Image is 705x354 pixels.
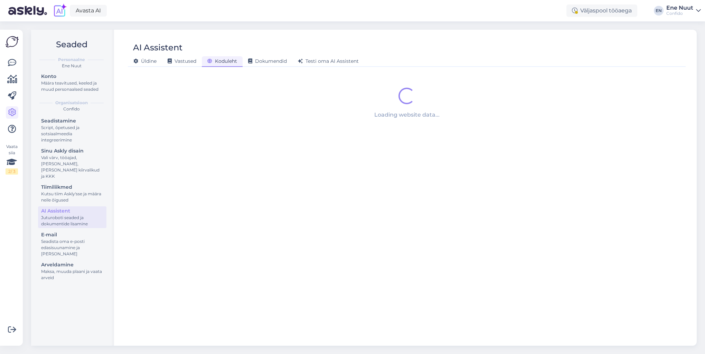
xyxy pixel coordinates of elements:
[41,215,103,227] div: Juturoboti seaded ja dokumentide lisamine
[41,147,103,155] div: Sinu Askly disain
[666,5,701,16] a: Ene NuutConfido
[566,4,637,17] div: Väljaspool tööaega
[38,183,106,204] a: TiimiliikmedKutsu tiim Askly'sse ja määra neile õigused
[298,58,359,64] span: Testi oma AI Assistent
[41,73,103,80] div: Konto
[41,231,103,238] div: E-mail
[41,207,103,215] div: AI Assistent
[37,63,106,69] div: Ene Nuut
[38,116,106,144] a: SeadistamineScript, õpetused ja sotsiaalmeedia integreerimine
[666,11,693,16] div: Confido
[55,100,88,106] b: Organisatsioon
[41,184,103,191] div: Tiimiliikmed
[41,238,103,257] div: Seadista oma e-posti edasisuunamine ja [PERSON_NAME]
[41,268,103,281] div: Maksa, muuda plaani ja vaata arveid
[41,155,103,179] div: Vali värv, tööajad, [PERSON_NAME], [PERSON_NAME] kiirvalikud ja KKK
[374,111,440,118] h5: Loading website data...
[38,260,106,282] a: ArveldamineMaksa, muuda plaani ja vaata arveid
[38,230,106,258] a: E-mailSeadista oma e-posti edasisuunamine ja [PERSON_NAME]
[37,106,106,112] div: Confido
[133,58,157,64] span: Üldine
[41,80,103,92] div: Määra teavitused, keeled ja muud personaalsed seaded
[41,117,103,125] div: Seadistamine
[41,125,103,143] div: Script, õpetused ja sotsiaalmeedia integreerimine
[70,5,107,17] a: Avasta AI
[37,38,106,51] h2: Seaded
[38,206,106,228] a: AI AssistentJuturoboti seaded ja dokumentide lisamine
[6,144,18,175] div: Vaata siia
[666,5,693,11] div: Ene Nuut
[38,72,106,94] a: KontoMäära teavitused, keeled ja muud personaalsed seaded
[41,261,103,268] div: Arveldamine
[41,191,103,203] div: Kutsu tiim Askly'sse ja määra neile õigused
[207,58,237,64] span: Koduleht
[58,57,85,63] b: Personaalne
[168,58,196,64] span: Vastused
[38,146,106,180] a: Sinu Askly disainVali värv, tööajad, [PERSON_NAME], [PERSON_NAME] kiirvalikud ja KKK
[133,41,182,54] div: AI Assistent
[53,3,67,18] img: explore-ai
[6,35,19,48] img: Askly Logo
[6,168,18,175] div: 2 / 3
[248,58,287,64] span: Dokumendid
[654,6,664,16] div: EN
